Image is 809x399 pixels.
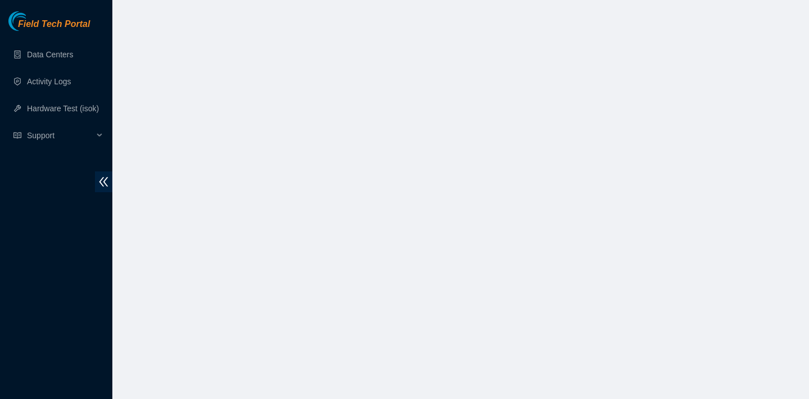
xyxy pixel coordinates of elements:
[8,11,57,31] img: Akamai Technologies
[8,20,90,35] a: Akamai TechnologiesField Tech Portal
[27,77,71,86] a: Activity Logs
[27,50,73,59] a: Data Centers
[27,124,93,147] span: Support
[13,132,21,139] span: read
[27,104,99,113] a: Hardware Test (isok)
[95,171,112,192] span: double-left
[18,19,90,30] span: Field Tech Portal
